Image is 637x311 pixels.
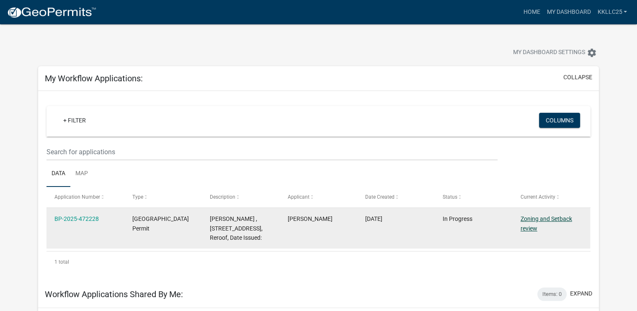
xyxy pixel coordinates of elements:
button: expand [570,289,592,298]
span: Current Activity [521,194,555,200]
a: Home [520,4,543,20]
datatable-header-cell: Description [202,187,279,207]
span: In Progress [443,215,472,222]
i: settings [587,48,597,58]
button: Columns [539,113,580,128]
datatable-header-cell: Status [435,187,512,207]
input: Search for applications [46,143,498,161]
h5: My Workflow Applications: [45,73,143,83]
span: Application Number [54,194,100,200]
button: My Dashboard Settingssettings [506,44,603,61]
span: Kodi Krone [288,215,333,222]
a: Data [46,161,70,187]
span: Status [443,194,457,200]
a: kkllc25 [594,4,630,20]
a: + Filter [57,113,93,128]
a: Map [70,161,93,187]
datatable-header-cell: Applicant [279,187,357,207]
span: Description [210,194,235,200]
a: Zoning and Setback review [521,215,572,232]
span: Isanti County Building Permit [132,215,189,232]
datatable-header-cell: Application Number [46,187,124,207]
div: collapse [38,91,599,281]
datatable-header-cell: Date Created [357,187,435,207]
span: Type [132,194,143,200]
span: Applicant [288,194,309,200]
datatable-header-cell: Current Activity [513,187,590,207]
h5: Workflow Applications Shared By Me: [45,289,183,299]
div: Items: 0 [537,288,567,301]
span: 09/02/2025 [365,215,382,222]
a: My Dashboard [543,4,594,20]
a: BP-2025-472228 [54,215,99,222]
span: Molly Harrington , 4836 331st ave cambridge mn 55008, Reroof, Date Issued: [210,215,263,241]
button: collapse [563,73,592,82]
span: My Dashboard Settings [513,48,585,58]
datatable-header-cell: Type [124,187,201,207]
span: Date Created [365,194,395,200]
div: 1 total [46,251,591,272]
